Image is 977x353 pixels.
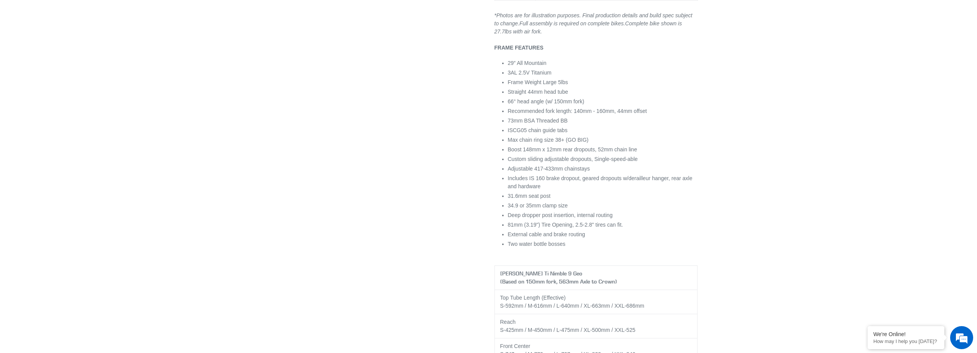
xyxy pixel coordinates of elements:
textarea: Type your message and hit 'Enter' [4,210,146,237]
li: Custom sliding adjustable dropouts, Single-speed-able [508,155,698,163]
span: ISCG05 chain guide tabs [508,127,568,133]
th: [PERSON_NAME] Ti Nimble 9 Geo (Based on 150mm fork, 563mm Axle to Crown) [494,266,698,290]
span: 66° head angle (w/ 150mm fork) [508,98,584,104]
span: Frame Weight Large 5lbs [508,79,568,85]
td: Reach S-425mm / M-450mm / L-475mm / XL-500mm / XXL-525 [494,314,698,338]
span: Adjustable 417-433mm chainstays [508,166,590,172]
span: Straight 44mm head tube [508,89,568,95]
span: Includes IS 160 brake dropout, geared dropouts w/derailleur hanger, rear axle and hardware [508,175,693,189]
div: Navigation go back [8,42,20,54]
span: 3AL 2.5V Titanium [508,70,552,76]
span: 73mm BSA Threaded BB [508,118,568,124]
em: *Photos are for illustration purposes. Final production details and build spec subject to change. [494,12,693,35]
td: Top Tube Length (Effective) S-592mm / M-616mm / L-640mm / XL-663mm / XXL-686mm [494,290,698,314]
p: How may I help you today? [873,338,939,344]
span: 29″ All Mountain [508,60,547,66]
div: Chat with us now [51,43,141,53]
span: We're online! [45,97,106,174]
span: 31.6mm seat post [508,193,550,199]
span: Max chain ring size 38+ (GO BIG) [508,137,589,143]
span: Boost 148mm x 12mm rear dropouts, 52mm chain line [508,146,637,152]
img: d_696896380_company_1647369064580_696896380 [25,38,44,58]
span: 81mm (3.19") Tire Opening, 2.5-2.8" tires can fit. [508,222,623,228]
span: Full assembly is required on complete bikes. Complete bike shown is 27.7lbs with air fork. [494,20,682,35]
span: Recommended fork length: 140mm - 160mm, 44mm offset [508,108,647,114]
div: Minimize live chat window [126,4,144,22]
li: Two water bottle bosses [508,240,698,248]
span: 34.9 or 35mm clamp size [508,202,568,209]
span: External cable and brake routing [508,231,585,237]
span: Deep dropper post insertion, internal routing [508,212,613,218]
b: FRAME FEATURES [494,45,544,51]
div: We're Online! [873,331,939,337]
